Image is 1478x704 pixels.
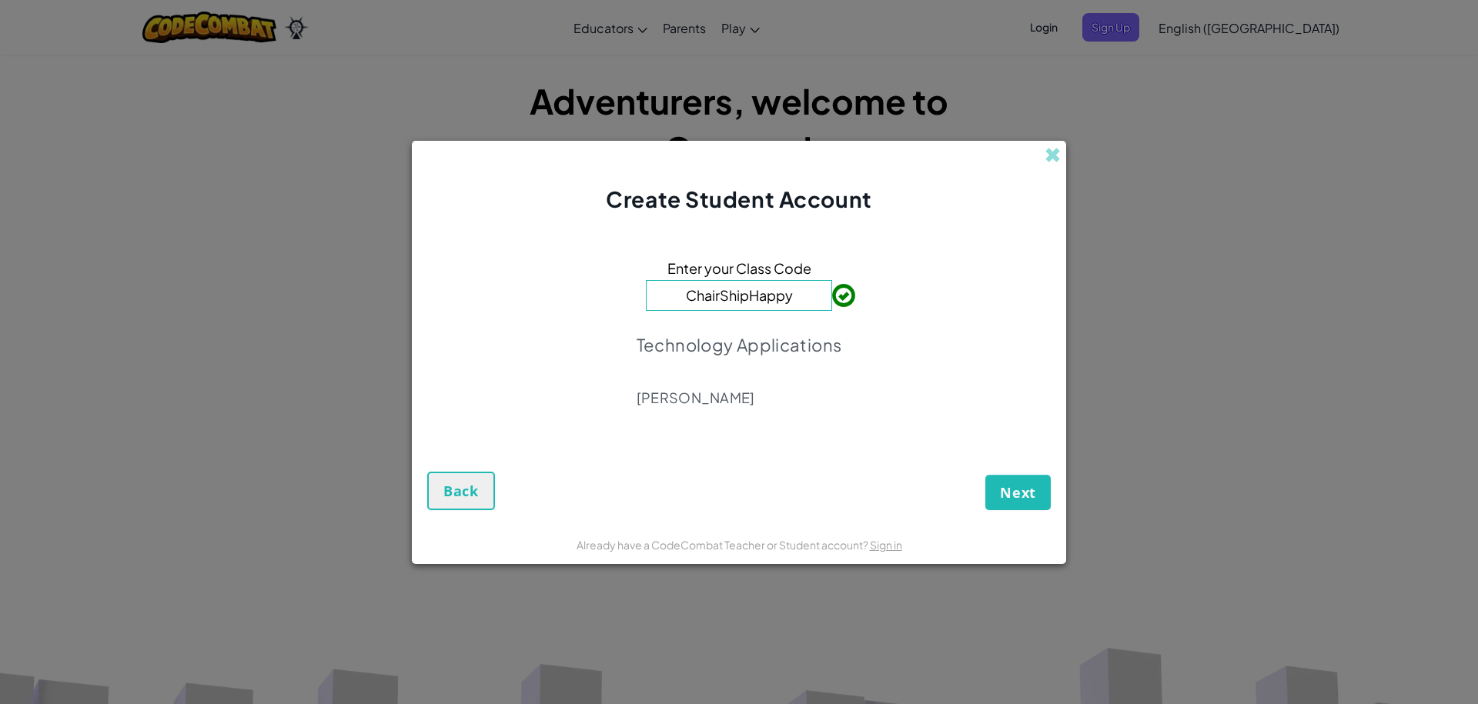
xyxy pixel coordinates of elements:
[667,257,811,279] span: Enter your Class Code
[577,538,870,552] span: Already have a CodeCombat Teacher or Student account?
[637,334,842,355] p: Technology Applications
[606,185,871,212] span: Create Student Account
[1000,483,1036,502] span: Next
[985,475,1051,510] button: Next
[870,538,902,552] a: Sign in
[427,472,495,510] button: Back
[637,389,842,407] p: [PERSON_NAME]
[443,482,479,500] span: Back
